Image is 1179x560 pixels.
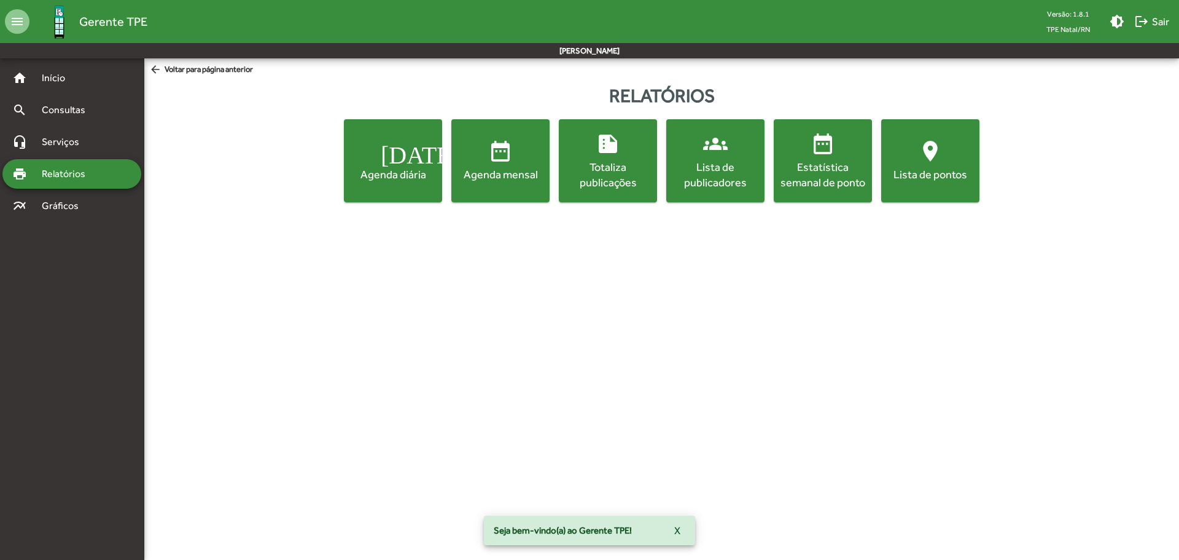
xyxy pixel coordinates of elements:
mat-icon: brightness_medium [1110,14,1124,29]
span: Serviços [34,135,96,149]
div: Agenda mensal [454,167,547,182]
mat-icon: date_range [488,139,513,164]
div: Relatórios [144,82,1179,109]
mat-icon: print [12,167,27,181]
span: Voltar para página anterior [149,63,253,77]
a: Gerente TPE [29,2,147,42]
mat-icon: date_range [811,132,835,156]
mat-icon: summarize [596,132,620,156]
button: Totaliza publicações [559,119,657,202]
mat-icon: [DATE] [381,139,405,164]
button: Lista de publicadores [666,119,765,202]
div: Versão: 1.8.1 [1037,6,1100,22]
div: Estatística semanal de ponto [776,159,870,190]
mat-icon: headset_mic [12,135,27,149]
span: Relatórios [34,167,101,181]
span: Sair [1134,10,1169,33]
span: Consultas [34,103,101,117]
span: Gráficos [34,199,95,213]
button: Agenda diária [344,119,442,202]
span: X [674,519,680,542]
mat-icon: search [12,103,27,117]
span: TPE Natal/RN [1037,22,1100,37]
span: Seja bem-vindo(a) ao Gerente TPE! [494,524,632,537]
div: Agenda diária [346,167,440,182]
div: Lista de publicadores [669,159,762,190]
mat-icon: logout [1134,14,1149,29]
span: Gerente TPE [79,12,147,31]
button: Sair [1129,10,1174,33]
mat-icon: groups [703,132,728,156]
span: Início [34,71,83,85]
button: X [664,519,690,542]
mat-icon: multiline_chart [12,199,27,213]
button: Estatística semanal de ponto [774,119,872,202]
button: Agenda mensal [451,119,550,202]
mat-icon: menu [5,9,29,34]
button: Lista de pontos [881,119,979,202]
div: Totaliza publicações [561,159,655,190]
div: Lista de pontos [884,167,977,182]
mat-icon: location_on [918,139,943,164]
mat-icon: home [12,71,27,85]
img: Logo [39,2,79,42]
mat-icon: arrow_back [149,63,165,77]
